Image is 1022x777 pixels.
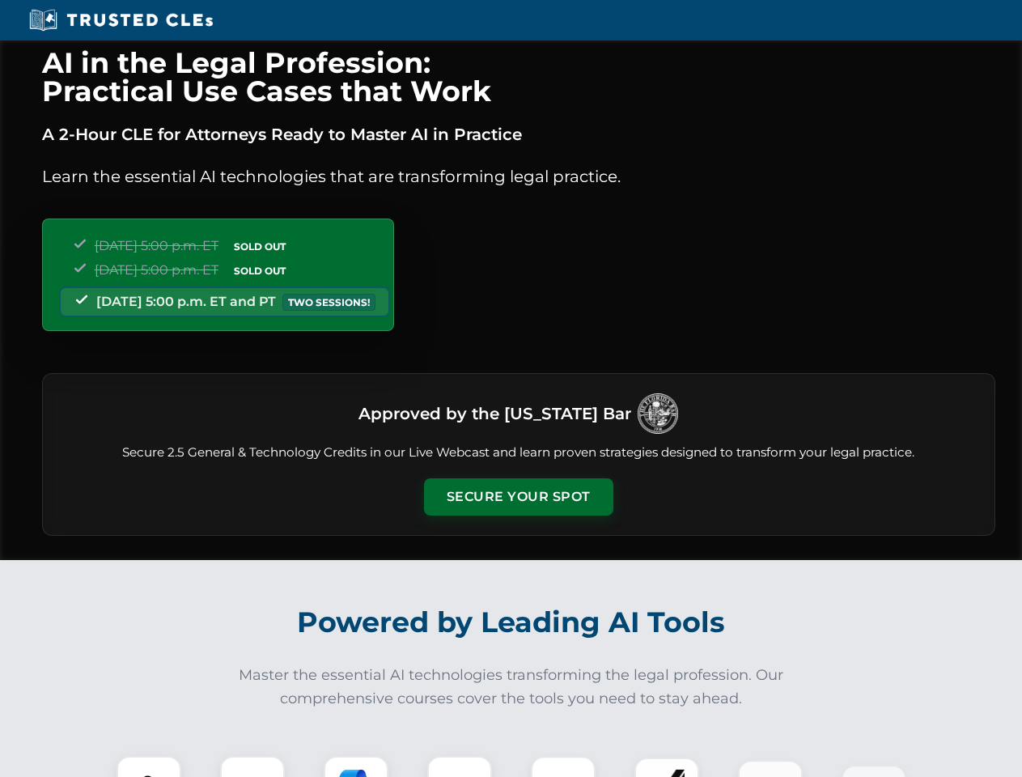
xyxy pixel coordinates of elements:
p: Secure 2.5 General & Technology Credits in our Live Webcast and learn proven strategies designed ... [62,444,975,462]
h1: AI in the Legal Profession: Practical Use Cases that Work [42,49,995,105]
p: Learn the essential AI technologies that are transforming legal practice. [42,163,995,189]
p: Master the essential AI technologies transforming the legal profession. Our comprehensive courses... [228,664,795,711]
h2: Powered by Leading AI Tools [63,594,960,651]
img: Trusted CLEs [24,8,218,32]
span: SOLD OUT [228,238,291,255]
span: SOLD OUT [228,262,291,279]
span: [DATE] 5:00 p.m. ET [95,262,218,278]
button: Secure Your Spot [424,478,613,516]
img: Logo [638,393,678,434]
span: [DATE] 5:00 p.m. ET [95,238,218,253]
p: A 2-Hour CLE for Attorneys Ready to Master AI in Practice [42,121,995,147]
h3: Approved by the [US_STATE] Bar [358,399,631,428]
